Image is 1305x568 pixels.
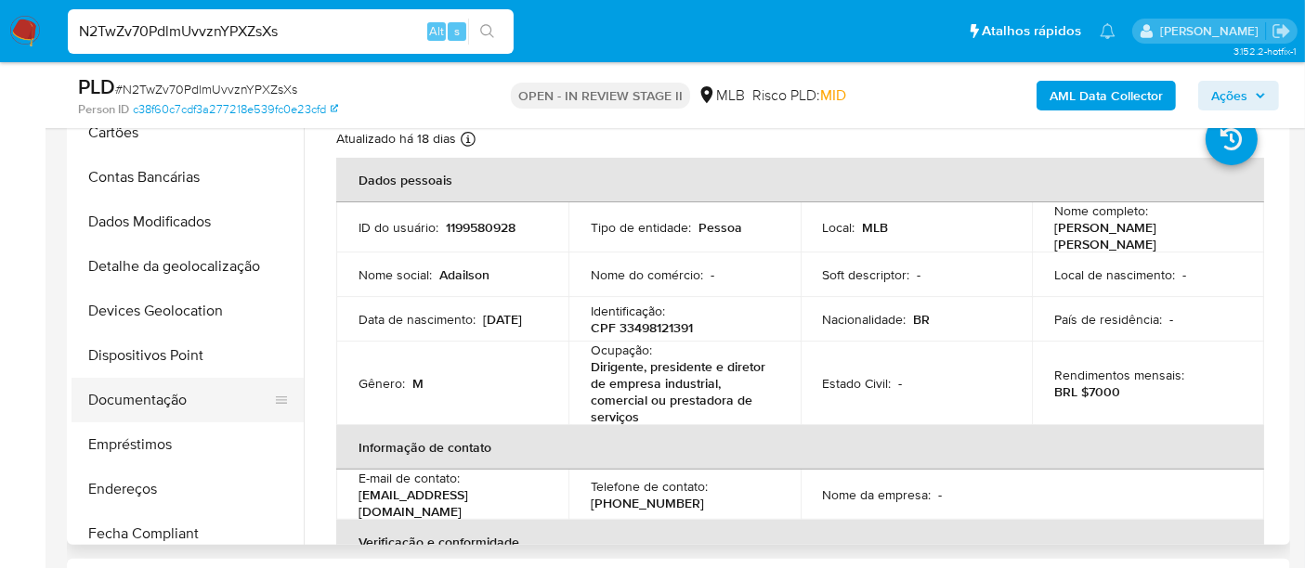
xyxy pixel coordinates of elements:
p: CPF 33498121391 [591,319,693,336]
p: - [918,266,921,283]
span: Alt [429,22,444,40]
th: Dados pessoais [336,158,1264,202]
p: Local de nascimento : [1054,266,1175,283]
th: Verificação e conformidade [336,520,1264,564]
button: Endereços [72,467,304,511]
div: MLB [698,85,745,106]
p: 1199580928 [446,219,515,236]
p: - [711,266,714,283]
button: Cartões [72,110,304,155]
p: Local : [823,219,855,236]
p: Nome do comércio : [591,266,703,283]
span: Risco PLD: [752,85,846,106]
button: Dados Modificados [72,200,304,244]
button: Detalhe da geolocalização [72,244,304,289]
span: s [454,22,460,40]
p: Tipo de entidade : [591,219,691,236]
p: Atualizado há 18 dias [336,130,456,148]
a: Sair [1272,21,1291,41]
p: BRL $7000 [1054,383,1120,400]
button: Devices Geolocation [72,289,304,333]
p: Pessoa [698,219,742,236]
button: Dispositivos Point [72,333,304,378]
p: Estado Civil : [823,375,892,392]
button: Empréstimos [72,422,304,467]
p: Nome completo : [1054,202,1148,219]
button: Documentação [72,378,289,422]
button: search-icon [468,19,506,45]
input: Pesquise usuários ou casos... [68,19,514,44]
p: OPEN - IN REVIEW STAGE II [511,83,690,109]
p: Soft descriptor : [823,266,910,283]
button: Ações [1198,81,1279,110]
a: c38f60c7cdf3a277218e539fc0e23cfd [133,101,338,118]
span: Atalhos rápidos [982,21,1081,41]
p: Data de nascimento : [359,311,476,328]
p: Gênero : [359,375,405,392]
a: Notificações [1100,23,1116,39]
span: 3.152.2-hotfix-1 [1233,44,1296,58]
button: Fecha Compliant [72,511,304,556]
p: [PERSON_NAME] [PERSON_NAME] [1054,219,1234,252]
p: [EMAIL_ADDRESS][DOMAIN_NAME] [359,486,539,520]
span: # N2TwZv70PdlmUvvznYPXZsXs [115,80,297,98]
p: Nome social : [359,266,432,283]
p: BR [914,311,931,328]
p: Telefone de contato : [591,478,708,495]
p: - [899,375,903,392]
p: Nome da empresa : [823,486,932,503]
span: Ações [1211,81,1247,110]
p: Dirigente, presidente e diretor de empresa industrial, comercial ou prestadora de serviços [591,358,771,425]
span: MID [820,84,846,106]
p: - [1182,266,1186,283]
p: Rendimentos mensais : [1054,367,1184,383]
p: Adailson [439,266,489,283]
b: PLD [78,71,115,101]
p: alexandra.macedo@mercadolivre.com [1160,22,1265,40]
p: Nacionalidade : [823,311,907,328]
p: E-mail de contato : [359,470,460,486]
p: - [1169,311,1173,328]
p: Ocupação : [591,342,652,358]
p: M [412,375,424,392]
p: [PHONE_NUMBER] [591,495,704,511]
p: [DATE] [483,311,522,328]
p: - [939,486,943,503]
p: MLB [863,219,889,236]
p: País de residência : [1054,311,1162,328]
button: AML Data Collector [1037,81,1176,110]
b: Person ID [78,101,129,118]
button: Contas Bancárias [72,155,304,200]
p: Identificação : [591,303,665,319]
th: Informação de contato [336,425,1264,470]
b: AML Data Collector [1050,81,1163,110]
p: ID do usuário : [359,219,438,236]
